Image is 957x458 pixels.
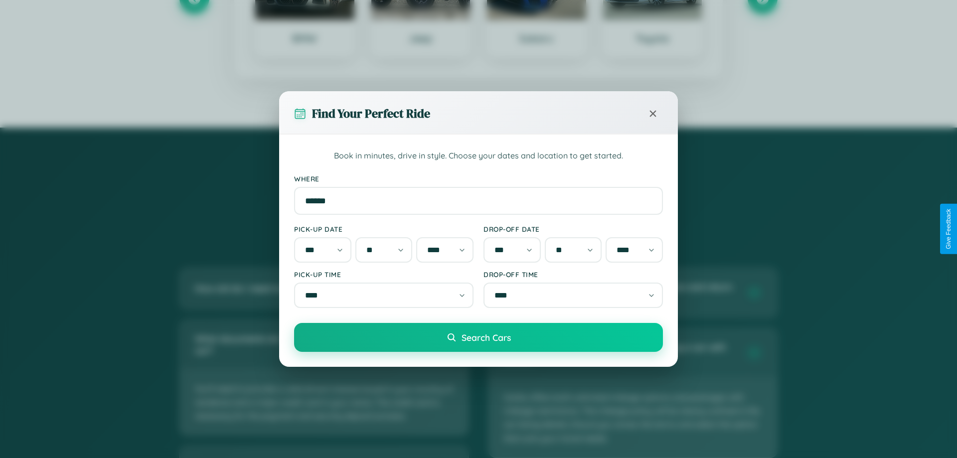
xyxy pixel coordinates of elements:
span: Search Cars [462,332,511,343]
p: Book in minutes, drive in style. Choose your dates and location to get started. [294,150,663,162]
h3: Find Your Perfect Ride [312,105,430,122]
label: Pick-up Time [294,270,474,279]
label: Drop-off Date [483,225,663,233]
label: Pick-up Date [294,225,474,233]
label: Drop-off Time [483,270,663,279]
button: Search Cars [294,323,663,352]
label: Where [294,174,663,183]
